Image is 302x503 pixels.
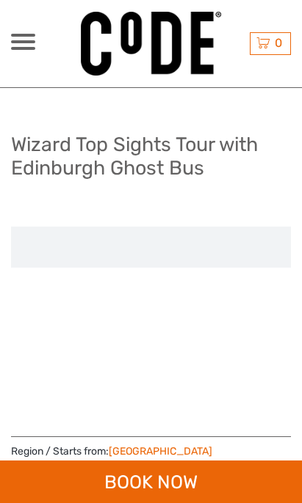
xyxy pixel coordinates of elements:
[273,36,284,50] span: 0
[11,459,129,478] span: Travel method:
[81,12,220,76] img: 992-d66cb919-c786-410f-a8a5-821cd0571317_logo_big.jpg
[109,445,212,458] a: [GEOGRAPHIC_DATA]
[11,444,212,459] span: Region / Starts from:
[11,133,291,180] h1: Wizard Top Sights Tour with Edinburgh Ghost Bus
